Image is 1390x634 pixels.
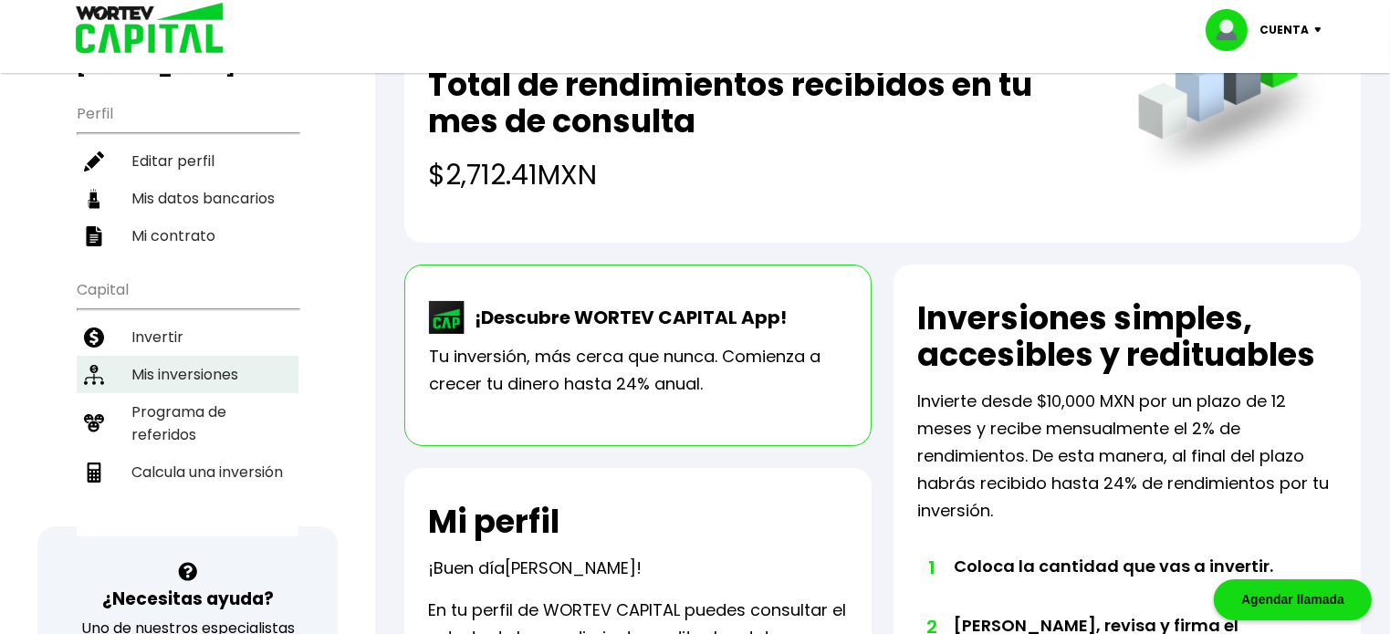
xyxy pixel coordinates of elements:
[429,343,847,398] p: Tu inversión, más cerca que nunca. Comienza a crecer tu dinero hasta 24% anual.
[1260,16,1310,44] p: Cuenta
[1206,9,1260,51] img: profile-image
[428,154,1101,195] h4: $2,712.41 MXN
[84,327,104,348] img: invertir-icon.b3b967d7.svg
[84,463,104,483] img: calculadora-icon.17d418c4.svg
[77,453,298,491] a: Calcula una inversión
[917,388,1337,525] p: Invierte desde $10,000 MXN por un plazo de 12 meses y recibe mensualmente el 2% de rendimientos. ...
[102,586,274,612] h3: ¿Necesitas ayuda?
[505,556,636,579] span: [PERSON_NAME]
[84,189,104,209] img: datos-icon.10cf9172.svg
[428,67,1101,140] h2: Total de rendimientos recibidos en tu mes de consulta
[84,365,104,385] img: inversiones-icon.6695dc30.svg
[465,304,787,331] p: ¡Descubre WORTEV CAPITAL App!
[84,413,104,433] img: recomiendanos-icon.9b8e9327.svg
[84,151,104,171] img: editar-icon.952d3147.svg
[428,555,642,582] p: ¡Buen día !
[77,33,298,78] h3: Buen día,
[77,393,298,453] a: Programa de referidos
[77,269,298,536] ul: Capital
[428,504,559,540] h2: Mi perfil
[77,180,298,217] a: Mis datos bancarios
[77,93,298,255] ul: Perfil
[84,226,104,246] img: contrato-icon.f2db500c.svg
[77,217,298,255] a: Mi contrato
[429,301,465,334] img: wortev-capital-app-icon
[77,356,298,393] a: Mis inversiones
[917,300,1337,373] h2: Inversiones simples, accesibles y redituables
[77,142,298,180] a: Editar perfil
[926,554,935,581] span: 1
[954,554,1295,613] li: Coloca la cantidad que vas a invertir.
[1214,579,1372,620] div: Agendar llamada
[77,318,298,356] a: Invertir
[1310,27,1334,33] img: icon-down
